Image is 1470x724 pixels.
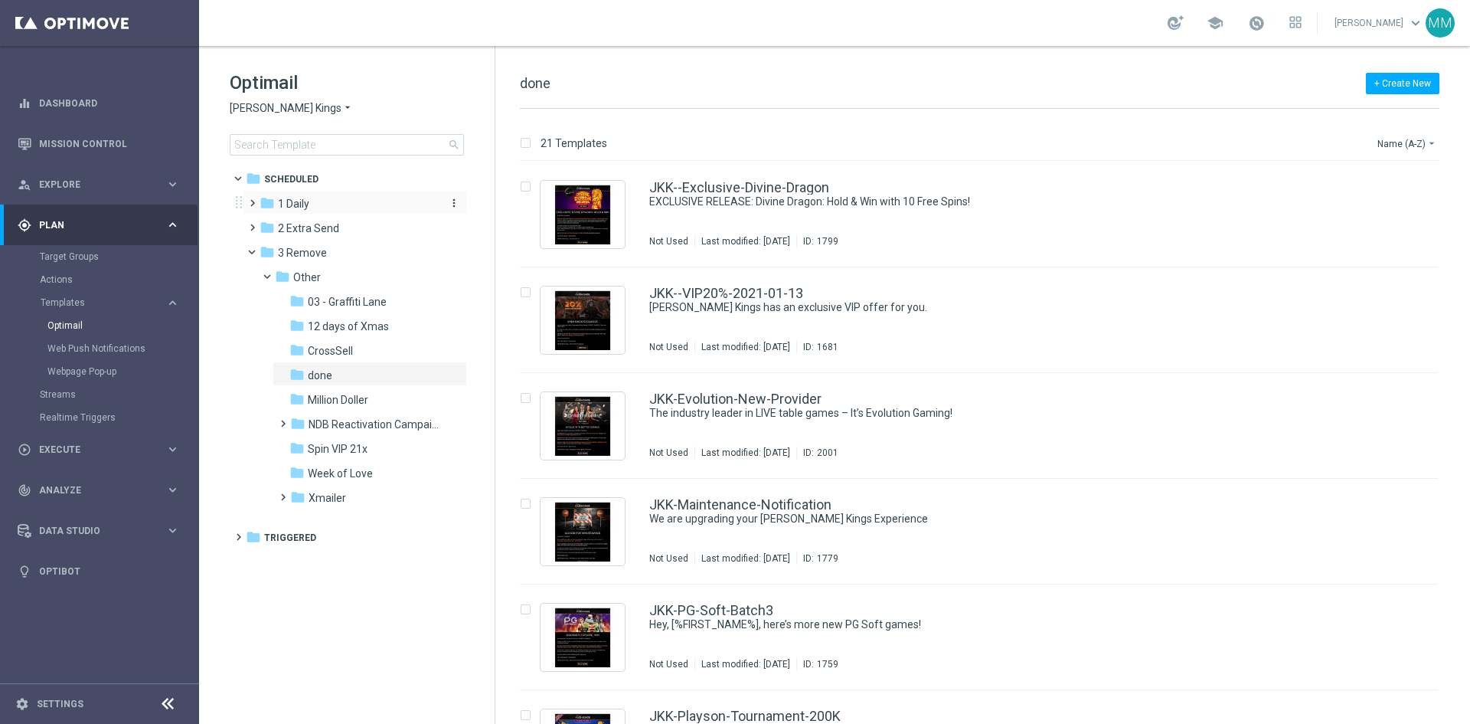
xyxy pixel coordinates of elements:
button: person_search Explore keyboard_arrow_right [17,179,181,191]
i: folder [260,244,275,260]
div: Dashboard [18,83,180,123]
span: Scheduled [264,172,318,186]
i: folder [246,171,261,186]
i: keyboard_arrow_right [165,442,180,457]
span: CrossSell [308,344,353,358]
div: Not Used [649,447,688,459]
i: keyboard_arrow_right [165,177,180,192]
span: Data Studio [39,526,165,536]
div: Last modified: [DATE] [695,658,796,670]
a: JKK-Evolution-New-Provider [649,392,822,406]
div: Web Push Notifications [47,337,198,360]
i: play_circle_outline [18,443,31,457]
div: ID: [796,341,838,353]
button: lightbulb Optibot [17,565,181,578]
span: done [520,75,550,91]
h1: Optimail [230,70,464,95]
div: ID: [796,447,838,459]
button: Templates keyboard_arrow_right [40,296,181,309]
i: folder [289,293,305,309]
span: 1 Daily [278,197,309,211]
i: keyboard_arrow_right [165,218,180,232]
div: Not Used [649,552,688,565]
div: Target Groups [40,245,198,268]
span: 03 - Graffiti Lane [308,295,387,309]
p: 21 Templates [541,136,607,150]
span: done [308,369,332,382]
div: Last modified: [DATE] [695,552,796,565]
i: folder [260,195,275,211]
div: Optimail [47,314,198,337]
span: Other [293,270,321,284]
a: Target Groups [40,251,159,263]
i: equalizer [18,97,31,110]
a: [PERSON_NAME]keyboard_arrow_down [1333,11,1426,34]
div: MM [1426,8,1455,38]
div: ID: [796,552,838,565]
i: arrow_drop_down [1426,137,1438,149]
span: keyboard_arrow_down [1407,15,1424,31]
input: Search Template [230,134,464,156]
span: Templates [41,298,150,307]
div: Press SPACE to select this row. [505,479,1467,585]
div: Data Studio keyboard_arrow_right [17,525,181,537]
span: 2 Extra Send [278,221,339,235]
button: play_circle_outline Execute keyboard_arrow_right [17,444,181,456]
span: Million Doller [308,393,368,407]
i: folder [275,269,290,284]
i: folder [289,342,305,358]
button: [PERSON_NAME] Kings arrow_drop_down [230,101,354,116]
div: Press SPACE to select this row. [505,373,1467,479]
div: Data Studio [18,524,165,538]
i: folder [289,318,305,333]
a: Webpage Pop-up [47,365,159,378]
a: JKK--Exclusive-Divine-Dragon [649,181,829,195]
span: Explore [39,180,165,189]
div: Templates [41,298,165,307]
span: NDB Reactivation Campaigns [309,418,440,431]
i: more_vert [448,197,460,209]
i: person_search [18,178,31,192]
div: The industry leader in LIVE table games – It’s Evolution Gaming! [649,406,1374,421]
a: JKK-Playson-Tournament-200K [649,709,841,723]
i: keyboard_arrow_right [165,483,180,497]
div: Plan [18,218,165,232]
i: folder [290,416,305,431]
span: Spin VIP 21x [308,442,367,456]
div: 1759 [817,658,838,670]
a: Optibot [39,551,180,591]
a: The industry leader in LIVE table games – It’s Evolution Gaming! [649,406,1338,421]
button: gps_fixed Plan keyboard_arrow_right [17,219,181,231]
span: Analyze [39,486,165,495]
button: Name (A-Z)arrow_drop_down [1376,134,1439,152]
button: equalizer Dashboard [17,97,181,110]
button: Mission Control [17,138,181,150]
img: 1779.jpeg [544,502,621,562]
a: JKK-Maintenance-Notification [649,498,831,512]
div: ID: [796,235,838,247]
i: folder [289,391,305,407]
span: school [1207,15,1223,31]
a: Mission Control [39,123,180,164]
div: 2001 [817,447,838,459]
div: Actions [40,268,198,291]
div: Execute [18,443,165,457]
button: more_vert [445,196,460,211]
span: search [448,139,460,151]
div: Last modified: [DATE] [695,447,796,459]
a: EXCLUSIVE RELEASE: Divine Dragon: Hold & Win with 10 Free Spins! [649,195,1338,209]
div: Hey, [%FIRST_NAME%], here’s more new PG Soft games! [649,618,1374,632]
div: 1681 [817,341,838,353]
div: Press SPACE to select this row. [505,162,1467,267]
span: Plan [39,221,165,230]
a: We are upgrading your [PERSON_NAME] Kings Experience [649,512,1338,526]
i: keyboard_arrow_right [165,523,180,538]
a: Hey, [%FIRST_NAME%], here’s more new PG Soft games! [649,618,1338,632]
span: Xmailer [309,491,346,505]
div: ID: [796,658,838,670]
